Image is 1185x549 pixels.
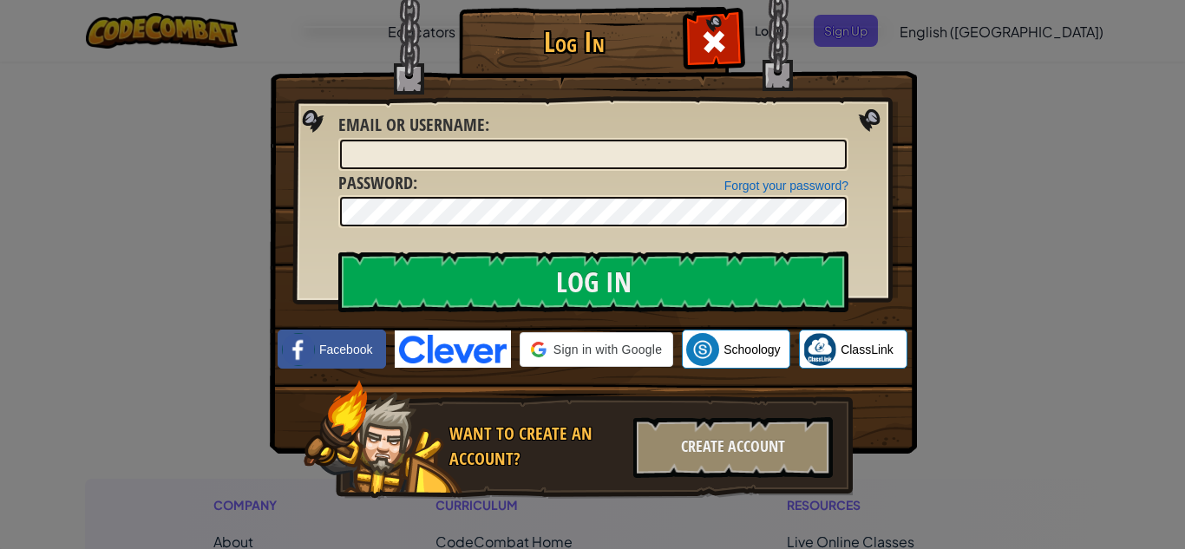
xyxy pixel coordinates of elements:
span: Sign in with Google [553,341,662,358]
label: : [338,171,417,196]
input: Log In [338,252,848,312]
span: Email or Username [338,113,485,136]
div: Want to create an account? [449,422,623,471]
h1: Log In [463,27,684,57]
span: ClassLink [841,341,894,358]
span: Facebook [319,341,372,358]
img: clever-logo-blue.png [395,330,511,368]
label: : [338,113,489,138]
img: facebook_small.png [282,333,315,366]
div: Create Account [633,417,833,478]
img: schoology.png [686,333,719,366]
img: classlink-logo-small.png [803,333,836,366]
a: Forgot your password? [724,179,848,193]
span: Schoology [723,341,780,358]
div: Sign in with Google [520,332,673,367]
span: Password [338,171,413,194]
